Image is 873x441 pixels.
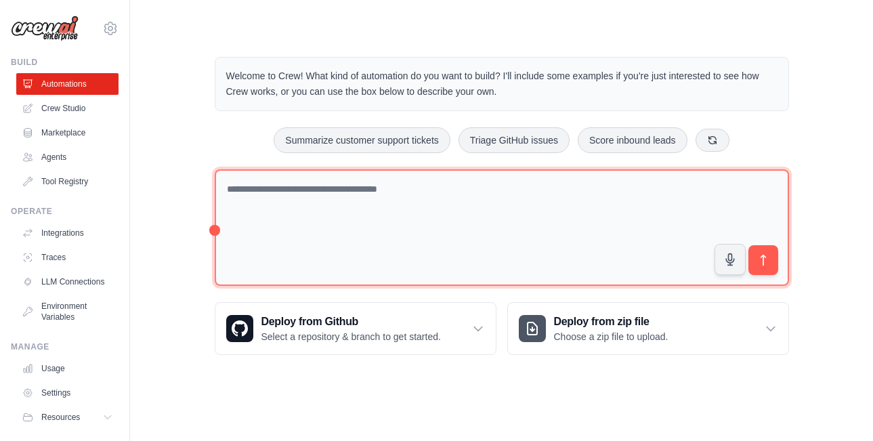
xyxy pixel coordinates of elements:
[554,314,668,330] h3: Deploy from zip file
[261,330,441,343] p: Select a repository & branch to get started.
[16,247,119,268] a: Traces
[16,358,119,379] a: Usage
[41,412,80,423] span: Resources
[11,206,119,217] div: Operate
[261,314,441,330] h3: Deploy from Github
[274,127,450,153] button: Summarize customer support tickets
[226,68,778,100] p: Welcome to Crew! What kind of automation do you want to build? I'll include some examples if you'...
[459,127,570,153] button: Triage GitHub issues
[554,330,668,343] p: Choose a zip file to upload.
[16,382,119,404] a: Settings
[16,98,119,119] a: Crew Studio
[16,146,119,168] a: Agents
[11,57,119,68] div: Build
[578,127,687,153] button: Score inbound leads
[11,341,119,352] div: Manage
[16,73,119,95] a: Automations
[16,406,119,428] button: Resources
[16,171,119,192] a: Tool Registry
[11,16,79,41] img: Logo
[16,222,119,244] a: Integrations
[16,271,119,293] a: LLM Connections
[16,295,119,328] a: Environment Variables
[805,376,873,441] iframe: Chat Widget
[16,122,119,144] a: Marketplace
